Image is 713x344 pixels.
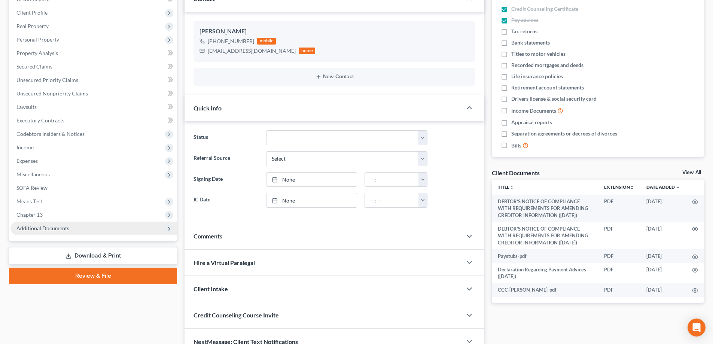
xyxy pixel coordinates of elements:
span: Property Analysis [16,50,58,56]
span: Quick Info [194,104,222,112]
span: Credit Counseling Certificate [511,5,578,13]
span: Hire a Virtual Paralegal [194,259,255,266]
div: mobile [257,38,276,45]
td: PDF [598,195,640,222]
span: Expenses [16,158,38,164]
div: Client Documents [492,169,540,177]
span: Client Intake [194,285,228,292]
i: unfold_more [630,185,634,190]
span: Lawsuits [16,104,37,110]
span: Income Documents [511,107,556,115]
i: expand_more [676,185,680,190]
div: [PHONE_NUMBER] [208,37,254,45]
span: Income [16,144,34,150]
span: Bills [511,142,521,149]
td: PDF [598,249,640,263]
a: Download & Print [9,247,177,265]
input: -- : -- [365,173,419,187]
input: -- : -- [365,193,419,207]
a: Date Added expand_more [646,184,680,190]
button: New Contact [199,74,469,80]
a: Unsecured Priority Claims [10,73,177,87]
td: PDF [598,283,640,297]
span: Miscellaneous [16,171,50,177]
span: Unsecured Nonpriority Claims [16,90,88,97]
div: [PERSON_NAME] [199,27,469,36]
span: Unsecured Priority Claims [16,77,78,83]
span: SOFA Review [16,185,48,191]
span: Additional Documents [16,225,69,231]
label: Referral Source [190,151,262,166]
span: Secured Claims [16,63,52,70]
span: Comments [194,232,222,240]
span: Real Property [16,23,49,29]
span: Separation agreements or decrees of divorces [511,130,617,137]
span: Appraisal reports [511,119,552,126]
span: Retirement account statements [511,84,584,91]
td: [DATE] [640,222,686,249]
td: [DATE] [640,195,686,222]
td: Paystubs-pdf [492,249,598,263]
a: Titleunfold_more [498,184,514,190]
label: Status [190,130,262,145]
a: None [266,193,357,207]
a: Secured Claims [10,60,177,73]
label: IC Date [190,193,262,208]
span: Means Test [16,198,42,204]
td: [DATE] [640,249,686,263]
td: DEBTOR’S NOTICE OF COMPLIANCE WITH REQUIREMENTS FOR AMENDING CREDITOR INFORMATION ([DATE]) [492,222,598,249]
span: Client Profile [16,9,48,16]
span: Codebtors Insiders & Notices [16,131,85,137]
span: Recorded mortgages and deeds [511,61,583,69]
span: Tax returns [511,28,537,35]
span: Bank statements [511,39,550,46]
td: PDF [598,222,640,249]
a: Property Analysis [10,46,177,60]
a: View All [682,170,701,175]
span: Life insurance policies [511,73,563,80]
div: home [299,48,315,54]
span: Pay advices [511,16,538,24]
span: Personal Property [16,36,59,43]
td: CCC-[PERSON_NAME]-pdf [492,283,598,297]
span: Credit Counseling Course Invite [194,311,279,319]
a: Extensionunfold_more [604,184,634,190]
label: Signing Date [190,172,262,187]
i: unfold_more [509,185,514,190]
a: None [266,173,357,187]
a: Unsecured Nonpriority Claims [10,87,177,100]
a: Review & File [9,268,177,284]
td: PDF [598,263,640,283]
td: [DATE] [640,263,686,283]
span: Executory Contracts [16,117,64,124]
a: SOFA Review [10,181,177,195]
td: DEBTOR’S NOTICE OF COMPLIANCE WITH REQUIREMENTS FOR AMENDING CREDITOR INFORMATION ([DATE]) [492,195,598,222]
div: [EMAIL_ADDRESS][DOMAIN_NAME] [208,47,296,55]
td: Declaration Regarding Payment Advices ([DATE]) [492,263,598,283]
div: Open Intercom Messenger [688,319,706,337]
span: Drivers license & social security card [511,95,597,103]
span: Titles to motor vehicles [511,50,566,58]
a: Executory Contracts [10,114,177,127]
td: [DATE] [640,283,686,297]
a: Lawsuits [10,100,177,114]
span: Chapter 13 [16,211,43,218]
